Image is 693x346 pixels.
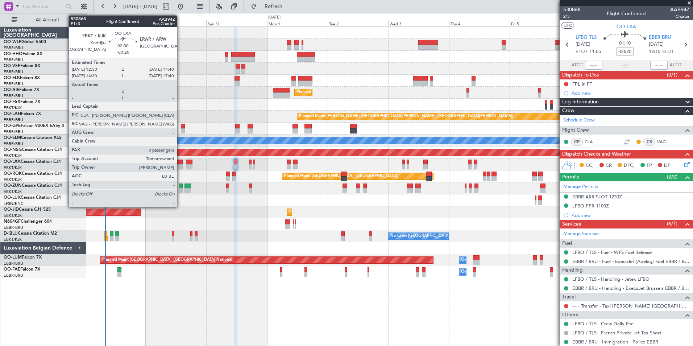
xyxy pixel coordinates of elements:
a: EBKT/KJK [4,165,22,170]
span: 11:05 [589,48,601,55]
a: OO-VSFFalcon 8X [4,64,40,68]
span: ETOT [576,48,588,55]
div: Wed 3 [388,20,449,26]
span: Refresh [258,4,289,9]
a: OO-JIDCessna CJ1 525 [4,207,51,212]
a: --- - Transfer - Taxi [PERSON_NAME] [GEOGRAPHIC_DATA] [572,303,689,309]
a: OO-AIEFalcon 7X [4,88,39,92]
a: LFBO / TLS - Fuel - WFS Fuel Release [572,249,652,255]
span: 530868 [563,6,581,13]
span: ALDT [669,62,681,69]
span: ATOT [571,62,583,69]
a: OO-ROKCessna Citation CJ4 [4,172,62,176]
span: 2/3 [563,13,581,20]
a: EBBR / BRU - Handling - ExecuJet Brussels EBBR / BRU [572,285,689,291]
a: EBBR/BRU [4,129,23,135]
a: N604GFChallenger 604 [4,219,52,224]
div: Planned Maint [GEOGRAPHIC_DATA] ([GEOGRAPHIC_DATA]) [296,87,411,98]
div: Tue 2 [328,20,388,26]
span: OO-LXA [4,160,21,164]
span: Permits [562,173,579,181]
div: Sat 30 [146,20,206,26]
div: Owner Melsbroek Air Base [461,267,510,277]
a: EBBR / BRU - Immigration - Police EBBR [572,339,658,345]
div: LFBO PPR 1100Z [572,203,609,209]
a: OO-LUMFalcon 7X [4,255,42,260]
span: All Aircraft [19,17,76,22]
a: OO-LUXCessna Citation CJ4 [4,195,61,200]
a: EBBR/BRU [4,141,23,147]
div: [DATE] [88,15,100,21]
span: (6/7) [667,220,677,227]
div: Sun 31 [206,20,267,26]
a: Schedule Crew [563,117,595,124]
a: EBKT/KJK [4,213,22,218]
span: OO-AIE [4,88,19,92]
div: Add new [572,212,689,218]
span: OO-JID [4,207,19,212]
a: OO-FSXFalcon 7X [4,100,40,104]
span: Handling [562,266,583,275]
span: OO-HHO [4,52,22,56]
div: Planned Maint [PERSON_NAME]-[GEOGRAPHIC_DATA][PERSON_NAME] ([GEOGRAPHIC_DATA][PERSON_NAME]) [299,111,513,122]
span: DP [664,162,671,169]
a: OO-HHOFalcon 8X [4,52,42,56]
span: Travel [562,293,576,301]
input: Trip Number [22,1,64,12]
div: Fri 5 [510,20,570,26]
span: Leg Information [562,98,599,106]
span: Fuel [562,239,572,248]
a: OO-ELKFalcon 8X [4,76,40,80]
input: --:-- [585,61,602,70]
a: LFBO / TLS - Crew Daily Fee [572,321,634,327]
a: EBKT/KJK [4,237,22,242]
a: CLA [585,139,601,145]
a: VAG [657,139,673,145]
a: OO-NSGCessna Citation CJ4 [4,148,62,152]
div: Fri 29 [85,20,146,26]
div: Planned Maint Kortrijk-[GEOGRAPHIC_DATA] [115,171,199,182]
a: EBBR/BRU [4,69,23,75]
span: Crew [562,107,574,115]
span: OO-FSX [4,100,20,104]
div: Planned Maint Kortrijk-[GEOGRAPHIC_DATA] [105,183,189,194]
a: LFSN/ENC [4,201,24,206]
span: OO-LAH [4,112,21,116]
span: OO-LUM [4,255,22,260]
span: DFC, [624,162,635,169]
a: Manage Permits [563,183,598,190]
span: Flight Crew [562,126,589,135]
a: EBBR / BRU - Fuel - ExecuJet (Abelag) Fuel EBBR / BRU [572,258,689,264]
span: ELDT [662,48,674,55]
span: (0/1) [667,71,677,79]
span: OO-FAE [4,267,20,272]
span: D-IBLU [4,231,18,236]
span: EBBR BRU [649,34,671,41]
a: OO-SLMCessna Citation XLS [4,136,61,140]
div: EBBR ARR SLOT 1230Z [572,194,622,200]
div: Flight Confirmed [607,10,646,17]
a: EBBR/BRU [4,261,23,266]
span: [DATE] - [DATE] [123,3,157,10]
div: Add new [572,90,689,96]
a: EBBR/BRU [4,93,23,99]
div: CP [571,138,583,146]
a: EBBR/BRU [4,57,23,63]
span: OO-ELK [4,76,20,80]
span: OO-ZUN [4,184,22,188]
a: OO-LAHFalcon 7X [4,112,41,116]
button: All Aircraft [8,14,79,26]
a: EBKT/KJK [4,153,22,158]
a: EBBR/BRU [4,273,23,278]
a: LFBO / TLS - French Private Jet Tax Short [572,330,661,336]
span: [DATE] [649,41,664,48]
span: OO-LUX [4,195,21,200]
span: Services [562,220,581,228]
div: Mon 1 [267,20,328,26]
div: Planned Maint [GEOGRAPHIC_DATA] ([GEOGRAPHIC_DATA] National) [102,255,233,265]
a: EBKT/KJK [4,189,22,194]
div: [DATE] [268,15,281,21]
button: Refresh [248,1,291,12]
a: EBBR/BRU [4,81,23,87]
a: EBBR/BRU [4,225,23,230]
